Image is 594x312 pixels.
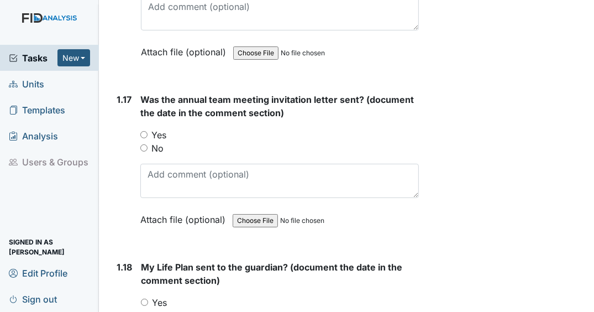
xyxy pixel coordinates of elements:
[9,127,58,144] span: Analysis
[140,131,148,138] input: Yes
[9,51,57,65] a: Tasks
[141,39,230,59] label: Attach file (optional)
[151,142,164,155] label: No
[140,94,414,118] span: Was the annual team meeting invitation letter sent? (document the date in the comment section)
[9,264,67,282] span: Edit Profile
[9,101,65,118] span: Templates
[57,49,91,66] button: New
[141,299,148,306] input: Yes
[9,75,44,92] span: Units
[117,93,132,106] label: 1.17
[151,128,166,142] label: Yes
[117,261,132,274] label: 1.18
[140,144,148,152] input: No
[140,207,230,226] label: Attach file (optional)
[9,290,57,308] span: Sign out
[152,296,167,309] label: Yes
[141,262,402,286] span: My Life Plan sent to the guardian? (document the date in the comment section)
[9,238,90,256] span: Signed in as [PERSON_NAME]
